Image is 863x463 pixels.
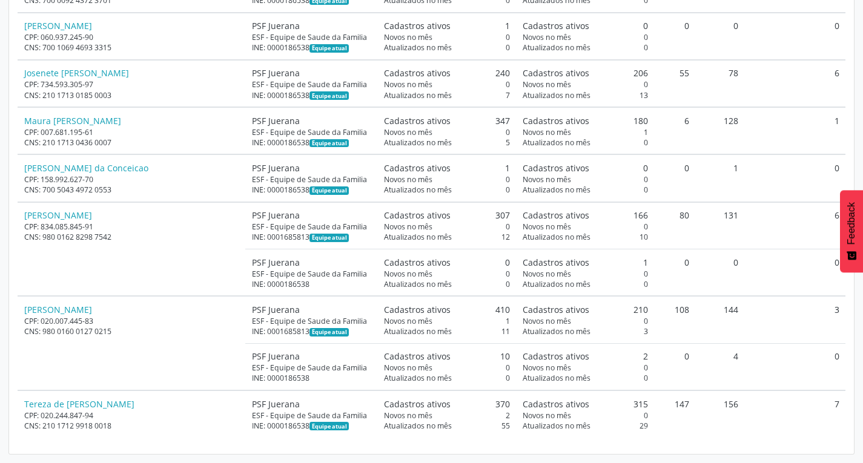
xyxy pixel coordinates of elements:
[744,13,845,60] td: 0
[384,162,451,174] span: Cadastros ativos
[523,185,649,195] div: 0
[384,79,510,90] div: 0
[24,410,239,421] div: CPF: 020.244.847-94
[523,174,571,185] span: Novos no mês
[384,303,451,316] span: Cadastros ativos
[523,316,571,326] span: Novos no mês
[24,326,239,337] div: CNS: 980 0160 0127 0215
[384,90,510,100] div: 7
[655,60,696,107] td: 55
[696,154,745,202] td: 1
[252,373,371,383] div: INE: 0000186538
[523,90,590,100] span: Atualizados no mês
[309,186,349,195] span: Esta é a equipe atual deste Agente
[655,390,696,437] td: 147
[523,373,590,383] span: Atualizados no mês
[744,107,845,154] td: 1
[384,410,432,421] span: Novos no mês
[523,279,590,289] span: Atualizados no mês
[384,137,510,148] div: 5
[523,222,649,232] div: 0
[523,127,571,137] span: Novos no mês
[523,256,649,269] div: 1
[523,256,589,269] span: Cadastros ativos
[523,398,649,410] div: 315
[252,326,371,337] div: INE: 0001685813
[24,209,92,221] a: [PERSON_NAME]
[384,256,451,269] span: Cadastros ativos
[523,90,649,100] div: 13
[523,174,649,185] div: 0
[523,137,590,148] span: Atualizados no mês
[252,162,371,174] div: PSF Juerana
[24,421,239,431] div: CNS: 210 1712 9918 0018
[523,222,571,232] span: Novos no mês
[384,373,452,383] span: Atualizados no mês
[252,19,371,32] div: PSF Juerana
[384,326,510,337] div: 11
[523,209,589,222] span: Cadastros ativos
[384,232,510,242] div: 12
[523,79,649,90] div: 0
[696,13,745,60] td: 0
[523,303,589,316] span: Cadastros ativos
[523,350,589,363] span: Cadastros ativos
[252,363,371,373] div: ESF - Equipe de Saude da Familia
[252,421,371,431] div: INE: 0000186538
[696,60,745,107] td: 78
[384,32,432,42] span: Novos no mês
[696,343,745,390] td: 4
[384,256,510,269] div: 0
[384,269,510,279] div: 0
[252,398,371,410] div: PSF Juerana
[523,42,590,53] span: Atualizados no mês
[252,209,371,222] div: PSF Juerana
[523,42,649,53] div: 0
[252,256,371,269] div: PSF Juerana
[24,316,239,326] div: CPF: 020.007.445-83
[523,350,649,363] div: 2
[744,343,845,390] td: 0
[384,174,510,185] div: 0
[384,209,510,222] div: 307
[24,185,239,195] div: CNS: 700 5043 4972 0553
[24,115,121,126] a: Maura [PERSON_NAME]
[523,326,649,337] div: 3
[523,32,571,42] span: Novos no mês
[744,390,845,437] td: 7
[384,114,451,127] span: Cadastros ativos
[24,32,239,42] div: CPF: 060.937.245-90
[384,185,510,195] div: 0
[523,232,649,242] div: 10
[523,421,649,431] div: 29
[744,249,845,297] td: 0
[523,410,571,421] span: Novos no mês
[309,139,349,148] span: Esta é a equipe atual deste Agente
[696,202,745,249] td: 131
[523,279,649,289] div: 0
[523,19,649,32] div: 0
[384,279,510,289] div: 0
[655,202,696,249] td: 80
[523,114,649,127] div: 180
[655,13,696,60] td: 0
[744,60,845,107] td: 6
[384,19,510,32] div: 1
[309,234,349,242] span: Esta é a equipe atual deste Agente
[252,127,371,137] div: ESF - Equipe de Saude da Familia
[384,222,510,232] div: 0
[523,162,649,174] div: 0
[655,249,696,297] td: 0
[252,279,371,289] div: INE: 0000186538
[696,296,745,343] td: 144
[384,222,432,232] span: Novos no mês
[252,114,371,127] div: PSF Juerana
[384,114,510,127] div: 347
[384,421,510,431] div: 55
[523,326,590,337] span: Atualizados no mês
[384,363,510,373] div: 0
[523,410,649,421] div: 0
[384,137,452,148] span: Atualizados no mês
[252,410,371,421] div: ESF - Equipe de Saude da Familia
[523,363,649,373] div: 0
